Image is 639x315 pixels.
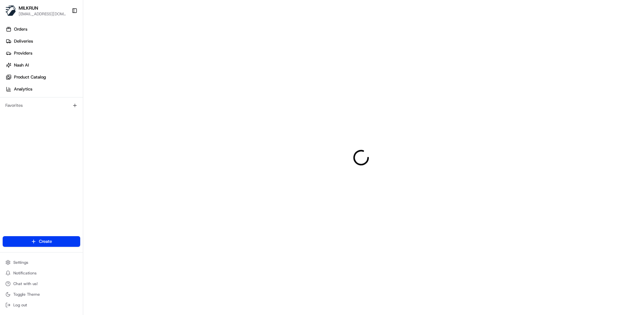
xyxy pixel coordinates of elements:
button: MILKRUNMILKRUN[EMAIL_ADDRESS][DOMAIN_NAME] [3,3,69,19]
span: Log out [13,302,27,308]
span: Analytics [14,86,32,92]
a: Deliveries [3,36,83,47]
a: Nash AI [3,60,83,71]
span: Toggle Theme [13,292,40,297]
a: Orders [3,24,83,35]
span: Chat with us! [13,281,38,286]
div: Favorites [3,100,80,111]
span: Create [39,238,52,244]
span: Product Catalog [14,74,46,80]
button: Settings [3,258,80,267]
a: Providers [3,48,83,59]
button: Notifications [3,268,80,278]
button: Chat with us! [3,279,80,288]
button: [EMAIL_ADDRESS][DOMAIN_NAME] [19,11,66,17]
a: Analytics [3,84,83,94]
span: Deliveries [14,38,33,44]
button: Log out [3,300,80,310]
button: MILKRUN [19,5,38,11]
span: Settings [13,260,28,265]
button: Create [3,236,80,247]
a: Product Catalog [3,72,83,82]
button: Toggle Theme [3,290,80,299]
span: Providers [14,50,32,56]
span: Orders [14,26,27,32]
span: Notifications [13,270,37,276]
img: MILKRUN [5,5,16,16]
span: Nash AI [14,62,29,68]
